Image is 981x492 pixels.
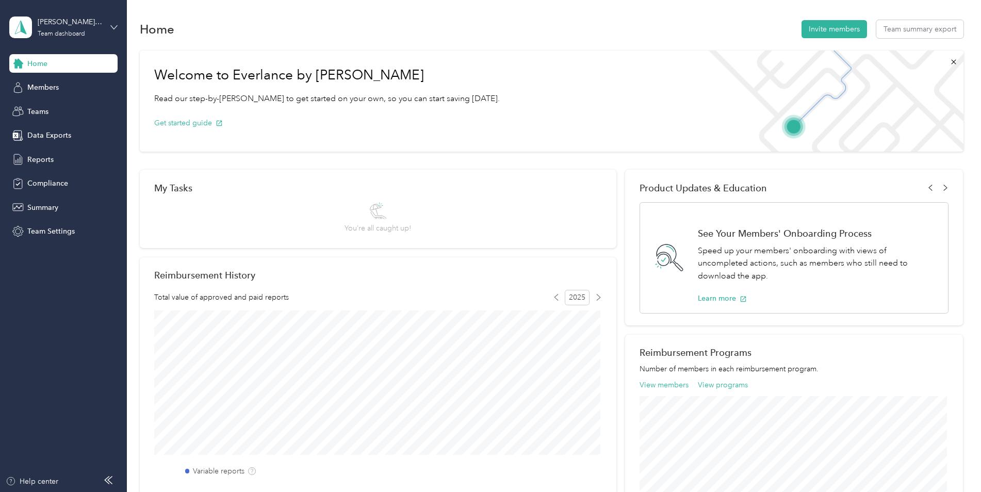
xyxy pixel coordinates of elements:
[698,51,963,152] img: Welcome to everlance
[140,24,174,35] h1: Home
[698,228,937,239] h1: See Your Members' Onboarding Process
[923,434,981,492] iframe: Everlance-gr Chat Button Frame
[27,106,48,117] span: Teams
[154,292,289,303] span: Total value of approved and paid reports
[640,364,949,374] p: Number of members in each reimbursement program.
[802,20,867,38] button: Invite members
[876,20,963,38] button: Team summary export
[27,202,58,213] span: Summary
[38,31,85,37] div: Team dashboard
[154,118,223,128] button: Get started guide
[27,154,54,165] span: Reports
[698,380,748,390] button: View programs
[6,476,58,487] button: Help center
[27,226,75,237] span: Team Settings
[640,347,949,358] h2: Reimbursement Programs
[27,130,71,141] span: Data Exports
[27,82,59,93] span: Members
[27,58,47,69] span: Home
[345,223,411,234] span: You’re all caught up!
[27,178,68,189] span: Compliance
[640,183,767,193] span: Product Updates & Education
[640,380,689,390] button: View members
[698,244,937,283] p: Speed up your members' onboarding with views of uncompleted actions, such as members who still ne...
[154,92,500,105] p: Read our step-by-[PERSON_NAME] to get started on your own, so you can start saving [DATE].
[38,17,102,27] div: [PERSON_NAME] Team
[698,293,747,304] button: Learn more
[193,466,244,477] label: Variable reports
[154,270,255,281] h2: Reimbursement History
[154,67,500,84] h1: Welcome to Everlance by [PERSON_NAME]
[154,183,602,193] div: My Tasks
[565,290,590,305] span: 2025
